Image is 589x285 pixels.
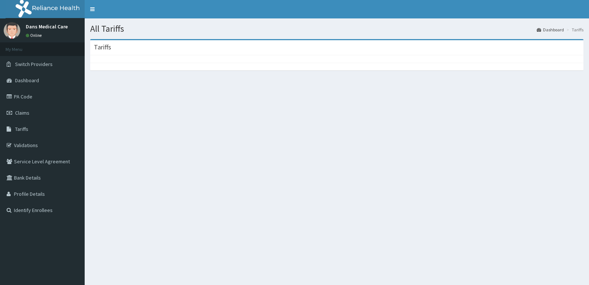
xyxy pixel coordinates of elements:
[4,22,20,39] img: User Image
[15,61,53,67] span: Switch Providers
[15,110,29,116] span: Claims
[26,24,68,29] p: Dans Medical Care
[26,33,43,38] a: Online
[565,27,583,33] li: Tariffs
[537,27,564,33] a: Dashboard
[15,126,28,132] span: Tariffs
[94,44,111,51] h3: Tariffs
[15,77,39,84] span: Dashboard
[90,24,583,34] h1: All Tariffs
